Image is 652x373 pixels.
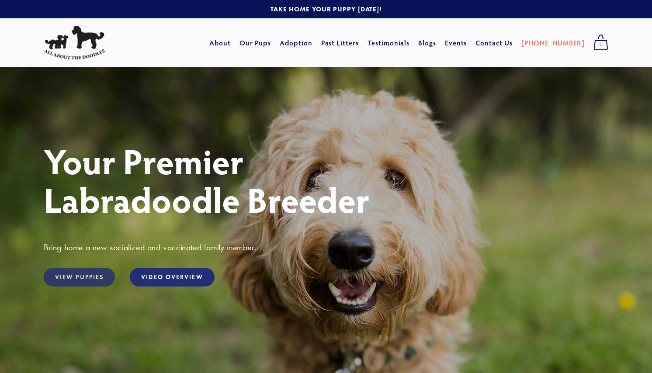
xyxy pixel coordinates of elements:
[280,35,312,51] a: Adoption
[521,35,585,51] a: [PHONE_NUMBER]
[418,35,436,51] a: Blogs
[321,38,359,47] a: Past Litters
[44,242,608,253] h3: Bring home a new socialized and vaccinated family member.
[44,268,115,287] a: View Puppies
[445,35,467,51] a: Events
[130,268,214,287] a: Video Overview
[368,35,410,51] a: Testimonials
[239,35,271,51] a: Our Pups
[589,32,613,54] a: 0 items in cart
[44,142,608,218] h1: Your Premier Labradoodle Breeder
[44,26,105,60] img: All About The Doodles
[593,39,608,51] span: 0
[209,35,231,51] a: About
[475,35,513,51] a: Contact Us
